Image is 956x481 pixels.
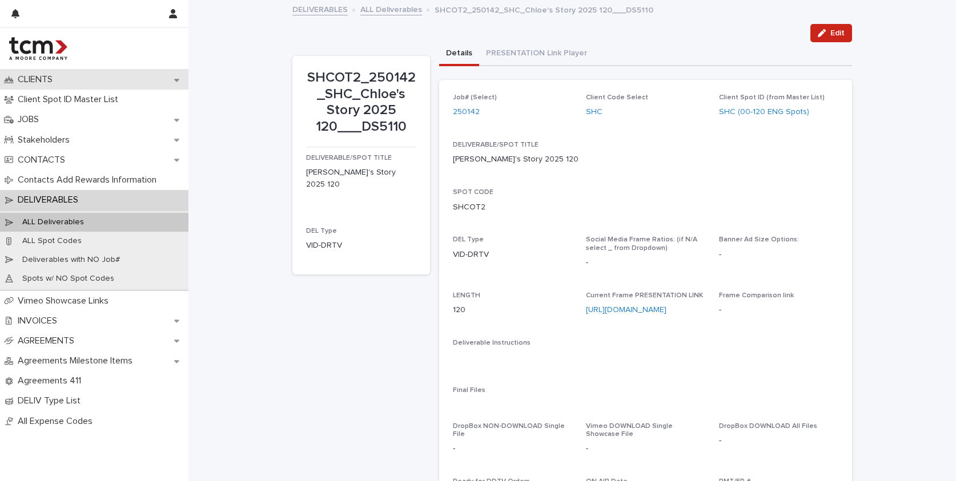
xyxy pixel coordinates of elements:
span: Edit [830,29,845,37]
p: AGREEMENTS [13,336,83,346]
a: ALL Deliverables [360,2,422,15]
p: VID-DRTV [306,240,416,252]
a: SHC (00-120 ENG Spots) [719,106,809,118]
p: CLIENTS [13,74,62,85]
p: All Expense Codes [13,416,102,427]
p: Contacts Add Rewards Information [13,175,166,185]
p: INVOICES [13,316,66,326]
a: 250142 [453,106,480,118]
p: - [586,443,705,455]
a: SHC [586,106,602,118]
span: Frame Comparison link [719,292,794,299]
p: Client Spot ID Master List [13,94,127,105]
a: [URL][DOMAIN_NAME] [586,306,666,314]
a: DELIVERABLES [292,2,348,15]
p: [PERSON_NAME]'s Story 2025 120 [453,153,579,165]
button: Details [439,42,479,66]
img: 4hMmSqQkux38exxPVZHQ [9,37,67,60]
span: Social Media Frame Ratios: (if N/A select _ from Dropdown) [586,236,697,251]
span: Deliverable Instructions [453,339,531,346]
p: SHCOT2_250142_SHC_Chloe's Story 2025 120___DS5110 [306,70,416,135]
span: Job# (Select) [453,94,497,101]
p: ALL Spot Codes [13,236,91,246]
span: LENGTH [453,292,480,299]
span: Final Files [453,387,485,394]
p: - [719,435,838,447]
p: Spots w/ NO Spot Codes [13,274,123,284]
p: JOBS [13,114,48,125]
p: [PERSON_NAME]'s Story 2025 120 [306,167,416,191]
p: Stakeholders [13,135,79,145]
p: VID-DRTV [453,249,572,261]
p: - [719,304,838,316]
span: SPOT CODE [453,189,493,196]
p: ALL Deliverables [13,217,93,227]
span: Client Spot ID (from Master List) [719,94,825,101]
p: - [719,249,838,261]
span: Banner Ad Size Options: [719,236,799,243]
p: Vimeo Showcase Links [13,296,118,306]
p: Agreements Milestone Items [13,355,142,366]
span: DELIVERABLE/SPOT TITLE [306,155,392,161]
p: - [586,257,705,269]
span: DEL Type [453,236,484,243]
p: 120 [453,304,572,316]
span: Current Frame PRESENTATION LINK [586,292,703,299]
span: Vimeo DOWNLOAD Single Showcase File [586,423,673,438]
p: DELIVERABLES [13,195,87,205]
span: DEL Type [306,228,337,235]
span: DELIVERABLE/SPOT TITLE [453,142,539,148]
span: Client Code Select [586,94,648,101]
span: DropBox DOWNLOAD All Files [719,423,817,430]
p: SHCOT2 [453,201,485,213]
p: - [453,443,572,455]
p: Agreements 411 [13,375,90,386]
button: Edit [810,24,852,42]
p: SHCOT2_250142_SHC_Chloe's Story 2025 120___DS5110 [435,3,653,15]
button: PRESENTATION Link Player [479,42,594,66]
p: CONTACTS [13,155,74,165]
p: Deliverables with NO Job# [13,255,129,265]
p: DELIV Type List [13,395,90,406]
span: DropBox NON-DOWNLOAD Single File [453,423,565,438]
